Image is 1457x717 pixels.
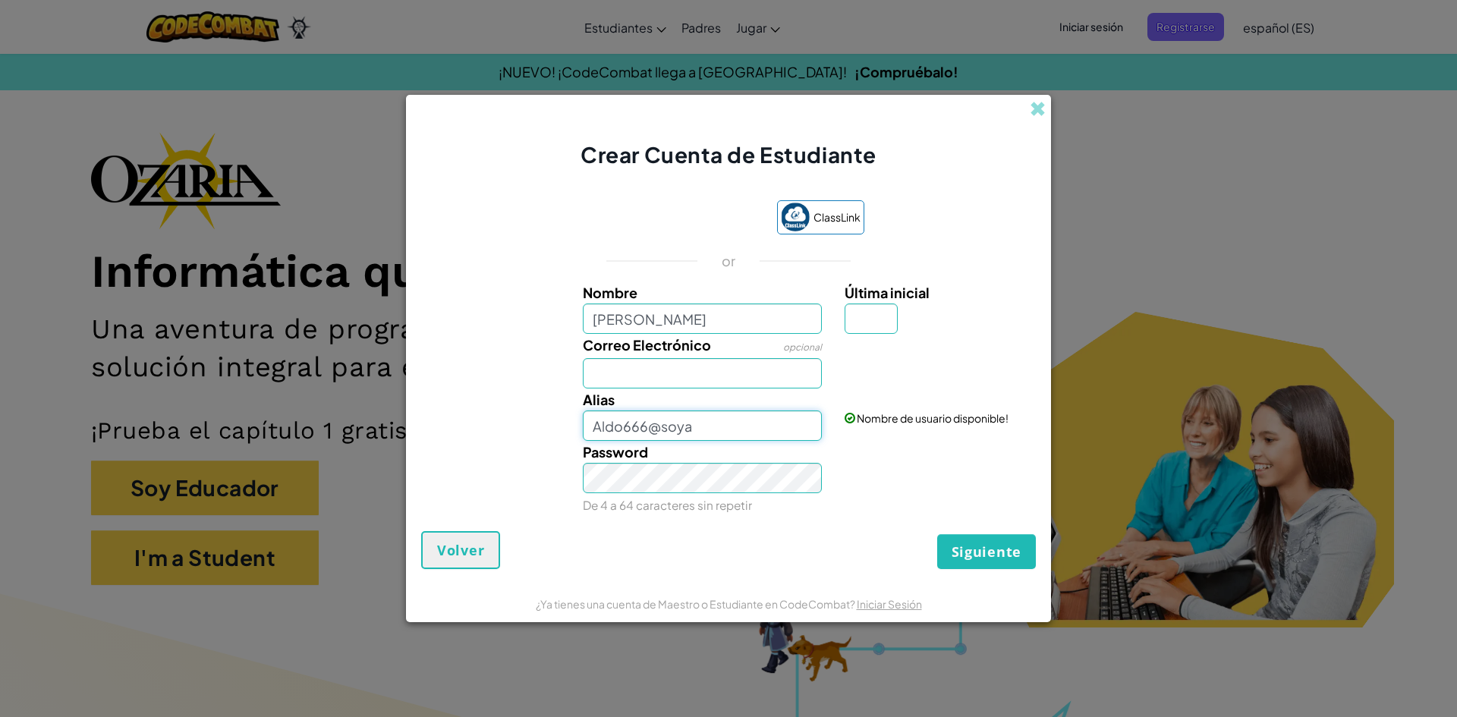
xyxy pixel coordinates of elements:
span: ¿Ya tienes una cuenta de Maestro o Estudiante en CodeCombat? [536,597,857,611]
span: Volver [437,541,484,559]
span: Nombre [583,284,637,301]
span: Crear Cuenta de Estudiante [581,141,876,168]
img: classlink-logo-small.png [781,203,810,231]
span: Password [583,443,648,461]
button: Siguiente [937,534,1036,569]
span: Siguiente [952,542,1021,561]
p: or [722,252,736,270]
button: Volver [421,531,500,569]
a: Iniciar Sesión [857,597,922,611]
span: Nombre de usuario disponible! [857,411,1009,425]
span: ClassLink [813,206,861,228]
span: Alias [583,391,615,408]
span: Última inicial [845,284,930,301]
small: De 4 a 64 caracteres sin repetir [583,498,752,512]
iframe: Botón Iniciar sesión con Google [585,202,769,235]
span: opcional [783,341,822,353]
span: Correo Electrónico [583,336,711,354]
